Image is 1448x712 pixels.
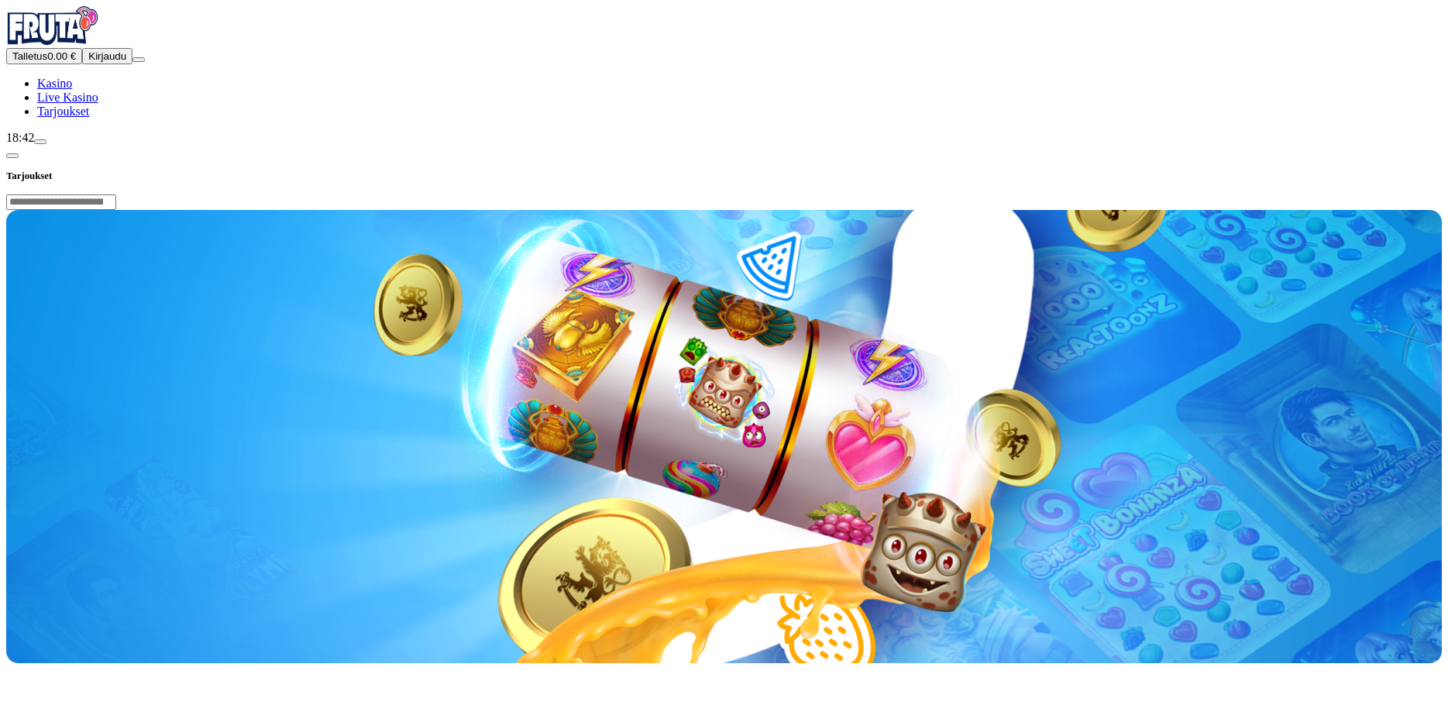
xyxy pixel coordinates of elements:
nav: Main menu [6,77,1442,119]
button: Talletusplus icon0.00 € [6,48,82,64]
span: Talletus [12,50,47,62]
span: 0.00 € [47,50,76,62]
a: Live Kasino [37,91,98,104]
span: Kirjaudu [88,50,126,62]
button: live-chat [34,139,46,144]
h3: Tarjoukset [6,169,1442,184]
img: Fruta [6,6,99,45]
span: 18:42 [6,131,34,144]
a: Kasino [37,77,72,90]
a: Fruta [6,34,99,47]
button: menu [132,57,145,62]
button: chevron-left icon [6,153,19,158]
a: Tarjoukset [37,105,89,118]
input: Search [6,194,116,210]
img: Kasinon Tervetulotarjous [6,210,1442,663]
nav: Primary [6,6,1442,119]
button: Kirjaudu [82,48,132,64]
